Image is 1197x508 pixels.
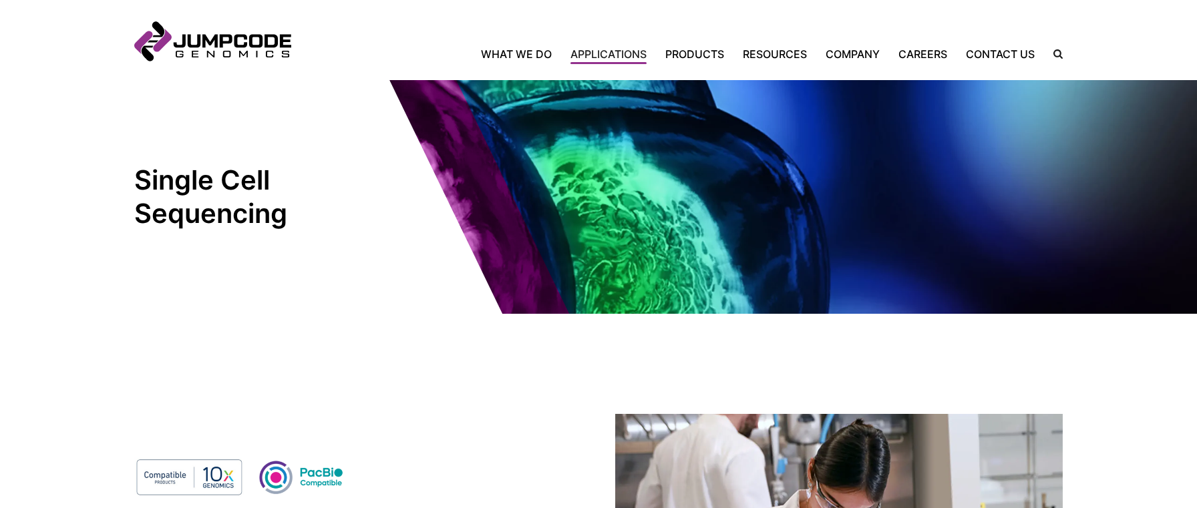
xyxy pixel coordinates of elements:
a: Company [816,46,889,62]
nav: Primary Navigation [291,46,1044,62]
a: What We Do [481,46,561,62]
h1: Single Cell Sequencing [134,164,375,230]
a: Products [656,46,733,62]
label: Search the site. [1044,49,1063,59]
a: Resources [733,46,816,62]
a: Applications [561,46,656,62]
a: Contact Us [957,46,1044,62]
a: Careers [889,46,957,62]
